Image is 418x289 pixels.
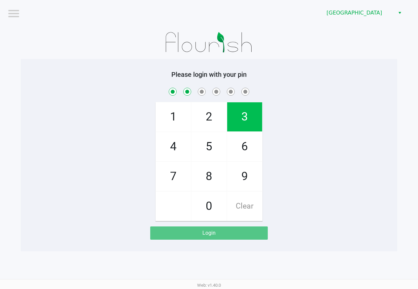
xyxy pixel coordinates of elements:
button: Select [395,7,404,19]
span: 4 [156,132,191,161]
h5: Please login with your pin [26,71,392,78]
span: Web: v1.40.0 [197,283,221,288]
span: Clear [227,192,262,221]
span: [GEOGRAPHIC_DATA] [327,9,391,17]
span: 7 [156,162,191,191]
span: 0 [192,192,226,221]
span: 9 [227,162,262,191]
span: 6 [227,132,262,161]
span: 5 [192,132,226,161]
span: 3 [227,102,262,131]
span: 8 [192,162,226,191]
span: 1 [156,102,191,131]
span: 2 [192,102,226,131]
